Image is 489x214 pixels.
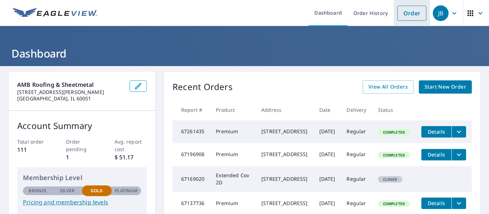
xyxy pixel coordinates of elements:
p: Avg. report cost [115,138,147,153]
td: Regular [341,166,372,192]
h1: Dashboard [9,46,480,61]
p: Recent Orders [173,80,233,94]
th: Address [256,99,313,120]
button: filesDropdownBtn-67137736 [451,198,466,209]
button: detailsBtn-67137736 [421,198,451,209]
th: Report # [173,99,210,120]
p: Bronze [29,188,47,194]
td: [DATE] [314,143,341,166]
img: EV Logo [13,8,97,19]
p: Membership Level [23,173,141,183]
p: Silver [60,188,75,194]
a: Order [397,6,426,21]
td: 67196908 [173,143,210,166]
p: $ 51.17 [115,153,147,161]
th: Delivery [341,99,372,120]
div: [STREET_ADDRESS] [261,175,308,183]
p: Account Summary [17,119,147,132]
span: Completed [379,153,409,158]
th: Product [210,99,256,120]
button: filesDropdownBtn-67196908 [451,149,466,160]
td: Premium [210,143,256,166]
div: JB [433,5,449,21]
p: [STREET_ADDRESS][PERSON_NAME] [17,89,124,95]
span: Details [426,200,447,206]
p: Gold [91,188,103,194]
td: Premium [210,120,256,143]
td: [DATE] [314,120,341,143]
a: Pricing and membership levels [23,198,141,206]
a: Start New Order [419,80,472,94]
span: Details [426,128,447,135]
p: [GEOGRAPHIC_DATA], IL 60051 [17,95,124,102]
td: 67261435 [173,120,210,143]
span: Details [426,151,447,158]
button: filesDropdownBtn-67261435 [451,126,466,138]
td: Extended Cov 2D [210,166,256,192]
span: Completed [379,201,409,206]
span: Start New Order [425,83,466,91]
td: Regular [341,120,372,143]
p: AMB Roofing & Sheetmetal [17,80,124,89]
p: 1 [66,153,98,161]
th: Status [372,99,416,120]
td: Regular [341,143,372,166]
div: [STREET_ADDRESS] [261,128,308,135]
span: Closed [379,177,402,182]
p: Platinum [115,188,137,194]
td: [DATE] [314,166,341,192]
p: 111 [17,145,50,154]
p: Total order [17,138,50,145]
span: Completed [379,130,409,135]
p: Order pending [66,138,98,153]
button: detailsBtn-67261435 [421,126,451,138]
button: detailsBtn-67196908 [421,149,451,160]
td: 67169020 [173,166,210,192]
span: View All Orders [368,83,408,91]
a: View All Orders [363,80,413,94]
div: [STREET_ADDRESS] [261,200,308,207]
div: [STREET_ADDRESS] [261,151,308,158]
th: Date [314,99,341,120]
